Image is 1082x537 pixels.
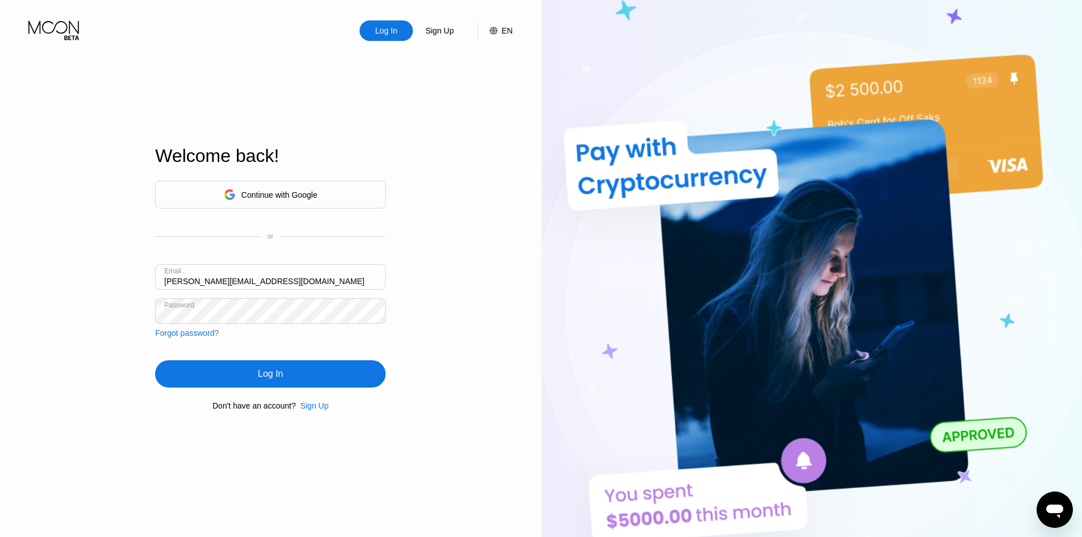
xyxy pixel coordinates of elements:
div: Log In [374,25,399,36]
div: Email [164,267,181,275]
div: Forgot password? [155,328,219,338]
iframe: Button to launch messaging window [1037,492,1073,528]
div: Continue with Google [241,190,318,199]
div: EN [502,26,512,35]
div: Don't have an account? [212,401,296,410]
div: Password [164,301,194,309]
div: EN [478,20,512,41]
div: Sign Up [413,20,466,41]
div: or [268,232,274,240]
div: Continue with Google [155,181,386,209]
div: Log In [360,20,413,41]
div: Sign Up [296,401,329,410]
div: Sign Up [300,401,329,410]
div: Sign Up [424,25,455,36]
div: Log In [258,368,283,380]
div: Welcome back! [155,145,386,166]
div: Log In [155,360,386,388]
